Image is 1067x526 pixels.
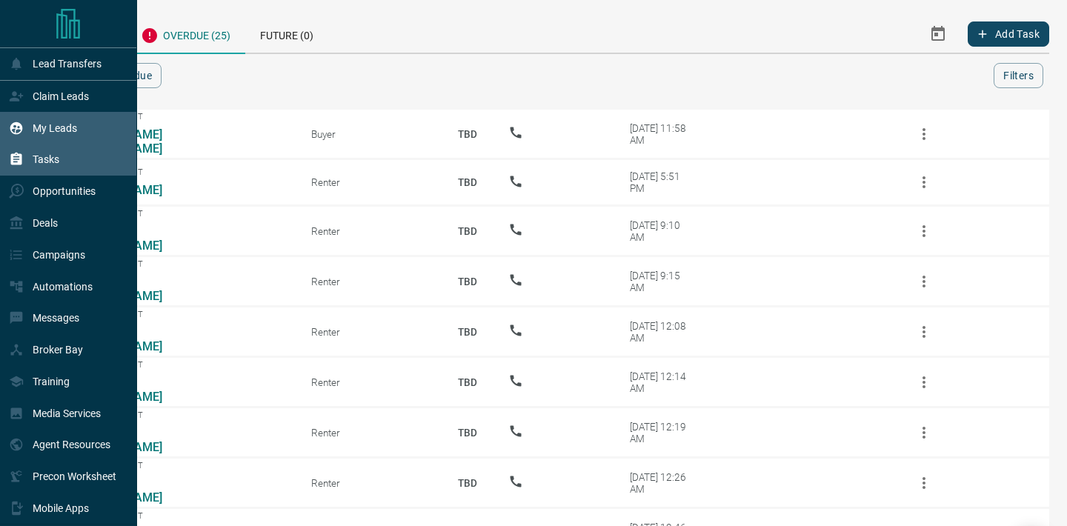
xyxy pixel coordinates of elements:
[73,511,289,521] span: Viewing Request
[920,16,956,52] button: Select Date Range
[449,312,486,352] p: TBD
[311,477,426,489] div: Renter
[311,176,426,188] div: Renter
[73,167,289,177] span: Viewing Request
[73,461,289,470] span: Viewing Request
[630,219,693,243] div: [DATE] 9:10 AM
[630,421,693,445] div: [DATE] 12:19 AM
[449,262,486,302] p: TBD
[311,128,426,140] div: Buyer
[449,463,486,503] p: TBD
[245,15,328,53] div: Future (0)
[449,362,486,402] p: TBD
[73,112,289,121] span: Viewing Request
[449,413,486,453] p: TBD
[630,471,693,495] div: [DATE] 12:26 AM
[630,122,693,146] div: [DATE] 11:58 AM
[630,270,693,293] div: [DATE] 9:15 AM
[449,114,486,154] p: TBD
[73,259,289,269] span: Viewing Request
[994,63,1043,88] button: Filters
[630,320,693,344] div: [DATE] 12:08 AM
[449,162,486,202] p: TBD
[630,170,693,194] div: [DATE] 5:51 PM
[311,276,426,287] div: Renter
[311,376,426,388] div: Renter
[449,211,486,251] p: TBD
[73,360,289,370] span: Viewing Request
[311,427,426,439] div: Renter
[126,15,245,54] div: Overdue (25)
[311,326,426,338] div: Renter
[73,209,289,219] span: Viewing Request
[73,310,289,319] span: Viewing Request
[73,410,289,420] span: Viewing Request
[311,225,426,237] div: Renter
[630,370,693,394] div: [DATE] 12:14 AM
[968,21,1049,47] button: Add Task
